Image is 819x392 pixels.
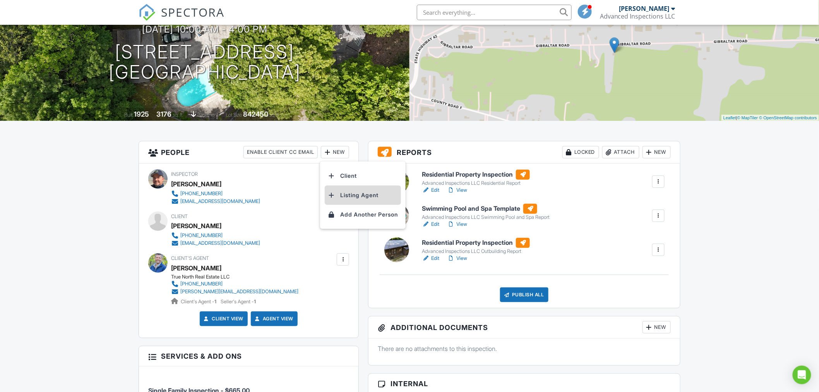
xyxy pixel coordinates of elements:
[447,186,467,194] a: View
[422,180,530,186] div: Advanced Inspections LLC Residential Report
[254,299,256,304] strong: 1
[737,115,758,120] a: © MapTiler
[422,220,439,228] a: Edit
[562,146,599,158] div: Locked
[171,239,260,247] a: [EMAIL_ADDRESS][DOMAIN_NAME]
[422,248,530,254] div: Advanced Inspections LLC Outbuilding Report
[368,316,680,339] h3: Additional Documents
[197,112,218,118] span: basement
[422,204,550,221] a: Swimming Pool and Spa Template Advanced Inspections LLC Swimming Pool and Spa Report
[600,12,675,20] div: Advanced Inspections LLC
[171,213,188,219] span: Client
[139,141,358,163] h3: People
[422,214,550,220] div: Advanced Inspections LLC Swimming Pool and Spa Report
[602,146,639,158] div: Attach
[202,315,243,323] a: Client View
[180,232,223,239] div: [PHONE_NUMBER]
[422,204,550,214] h6: Swimming Pool and Spa Template
[156,110,171,118] div: 3176
[378,344,671,353] p: There are no attachments to this inspection.
[422,254,439,262] a: Edit
[109,42,301,83] h1: [STREET_ADDRESS] [GEOGRAPHIC_DATA]
[161,4,224,20] span: SPECTORA
[173,112,183,118] span: sq. ft.
[139,346,358,366] h3: Services & Add ons
[793,366,811,384] div: Open Intercom Messenger
[180,281,223,287] div: [PHONE_NUMBER]
[243,146,318,158] div: Enable Client CC Email
[171,280,298,288] a: [PHONE_NUMBER]
[171,274,305,280] div: True North Real Estate LLC
[422,238,530,248] h6: Residential Property Inspection
[422,170,530,187] a: Residential Property Inspection Advanced Inspections LLC Residential Report
[171,288,298,296] a: [PERSON_NAME][EMAIL_ADDRESS][DOMAIN_NAME]
[759,115,817,120] a: © OpenStreetMap contributors
[269,112,279,118] span: sq.ft.
[422,186,439,194] a: Edit
[643,146,671,158] div: New
[643,321,671,334] div: New
[214,299,216,304] strong: 1
[619,5,670,12] div: [PERSON_NAME]
[180,198,260,205] div: [EMAIL_ADDRESS][DOMAIN_NAME]
[171,232,260,239] a: [PHONE_NUMBER]
[171,255,209,261] span: Client's Agent
[171,262,221,274] a: [PERSON_NAME]
[171,178,221,190] div: [PERSON_NAME]
[723,115,736,120] a: Leaflet
[721,115,819,121] div: |
[321,146,349,158] div: New
[500,287,548,302] div: Publish All
[417,5,572,20] input: Search everything...
[171,190,260,198] a: [PHONE_NUMBER]
[221,299,256,304] span: Seller's Agent -
[142,24,267,34] h3: [DATE] 10:00 am - 4:00 pm
[254,315,293,323] a: Agent View
[180,289,298,295] div: [PERSON_NAME][EMAIL_ADDRESS][DOMAIN_NAME]
[368,141,680,163] h3: Reports
[171,220,221,232] div: [PERSON_NAME]
[171,171,198,177] span: Inspector
[243,110,268,118] div: 842450
[134,110,149,118] div: 1925
[422,170,530,180] h6: Residential Property Inspection
[124,112,133,118] span: Built
[180,191,223,197] div: [PHONE_NUMBER]
[181,299,218,304] span: Client's Agent -
[171,198,260,205] a: [EMAIL_ADDRESS][DOMAIN_NAME]
[139,10,224,27] a: SPECTORA
[447,254,467,262] a: View
[139,4,156,21] img: The Best Home Inspection Software - Spectora
[226,112,242,118] span: Lot Size
[422,238,530,255] a: Residential Property Inspection Advanced Inspections LLC Outbuilding Report
[447,220,467,228] a: View
[180,240,260,246] div: [EMAIL_ADDRESS][DOMAIN_NAME]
